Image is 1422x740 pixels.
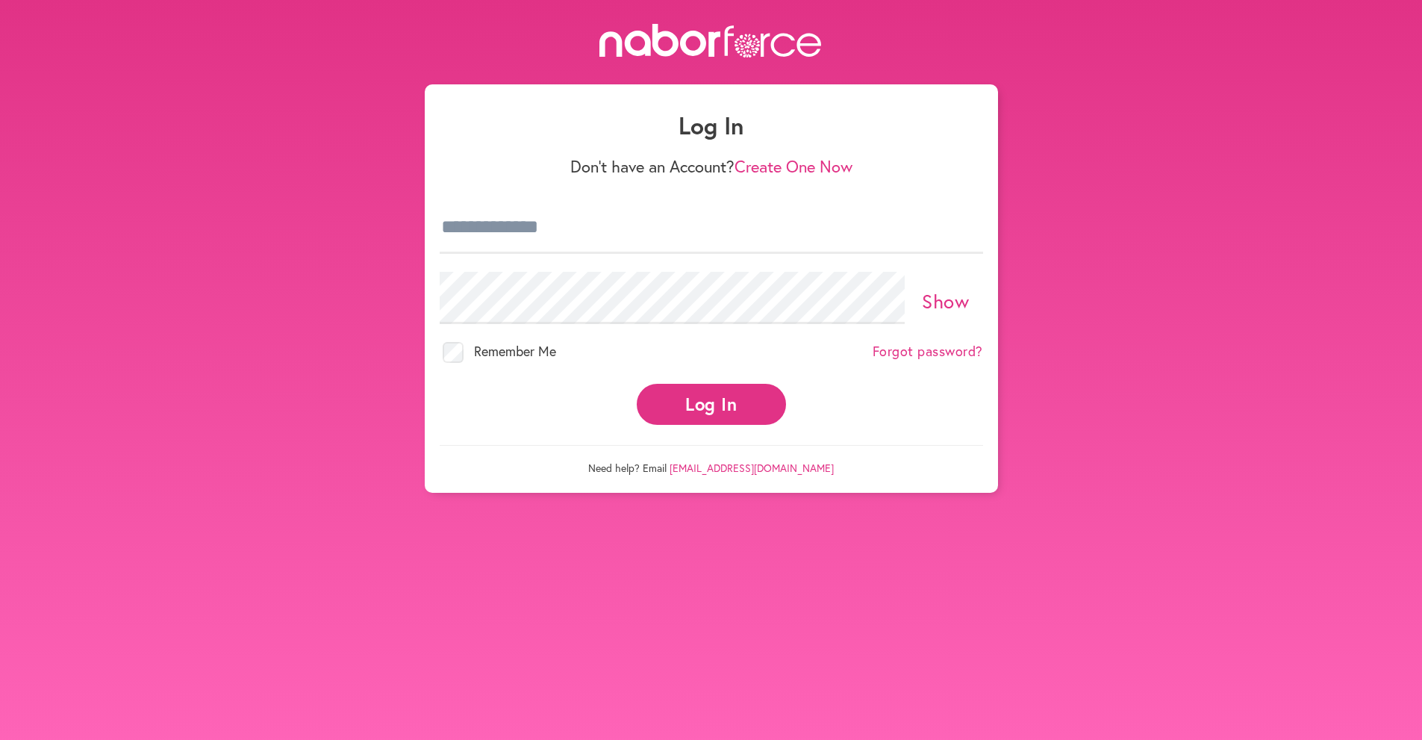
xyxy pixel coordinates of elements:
button: Log In [637,384,786,425]
a: Show [922,288,969,314]
h1: Log In [440,111,983,140]
span: Remember Me [474,342,556,360]
a: [EMAIL_ADDRESS][DOMAIN_NAME] [670,461,834,475]
a: Create One Now [735,155,852,177]
p: Don't have an Account? [440,157,983,176]
p: Need help? Email [440,445,983,475]
a: Forgot password? [873,343,983,360]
